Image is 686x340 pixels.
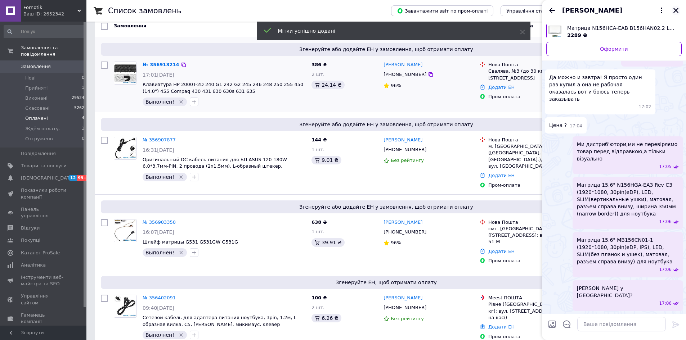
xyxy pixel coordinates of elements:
span: 1 [82,85,84,91]
span: 17:06 12.08.2025 [659,219,672,225]
span: Цена ? [549,122,567,129]
button: Завантажити звіт по пром-оплаті [391,5,493,16]
span: Управління сайтом [21,293,67,306]
button: Назад [548,6,556,15]
a: [PERSON_NAME] [384,295,422,302]
span: Ми дистриб'ютори,ми не перевіряємо товар перед відправкою,а тільки візуально [577,141,679,162]
h1: Список замовлень [108,6,181,15]
span: 17:05 12.08.2025 [659,164,672,170]
div: Пром-оплата [488,334,589,340]
span: Виконані [25,95,48,101]
span: Выполнен! [145,250,174,255]
a: Клавиатура HP 2000T-2D 240 G1 242 G2 245 246 248 250 255 450 (14.0") 455 Compaq 430 431 630 630s ... [143,82,303,94]
span: 1 [82,126,84,132]
span: 16:07[DATE] [143,229,174,235]
a: Додати ЕН [488,173,515,178]
div: Свалява, №3 (до 30 кг): вул. [STREET_ADDRESS] [488,68,589,81]
span: Згенеруйте ЕН, щоб отримати оплату [104,279,669,286]
span: 5262 [74,105,84,112]
span: [PHONE_NUMBER] [384,305,426,310]
img: Фото товару [114,137,136,159]
span: 386 ₴ [311,62,327,67]
span: Замовлення [114,23,146,28]
span: Управління статусами [506,8,561,14]
span: 4 [82,115,84,122]
span: Без рейтингу [391,158,424,163]
span: 1 шт. [311,147,324,152]
div: Нова Пошта [488,219,589,226]
span: 0 [82,75,84,81]
a: Сетевой кабель для адаптера питания ноутбука, 3pin, 1.2м, L-образная вилка, C5, [PERSON_NAME], ми... [143,315,298,327]
span: [DEMOGRAPHIC_DATA] [21,175,74,181]
svg: Видалити мітку [178,99,184,105]
span: Покупці [21,237,40,244]
span: [PERSON_NAME] у [GEOGRAPHIC_DATA]? [577,285,679,299]
span: Показники роботи компанії [21,187,67,200]
span: Ждём оплату. [25,126,60,132]
span: Згенеруйте або додайте ЕН у замовлення, щоб отримати оплату [104,203,669,210]
span: Оплачені [25,115,48,122]
span: Товари та послуги [21,163,67,169]
a: Додати ЕН [488,249,515,254]
span: Інструменти веб-майстра та SEO [21,274,67,287]
span: Гаманець компанії [21,312,67,325]
img: Фото товару [114,62,136,84]
img: 5352295914_w640_h640_matritsa-n156hca-eab-b156han022.jpg [548,24,561,37]
a: № 356907877 [143,137,176,142]
button: [PERSON_NAME] [562,6,666,15]
div: 9.01 ₴ [311,156,341,164]
span: Матрица 15.6" N156HGA-EA3 Rev C3 (1920*1080, 30pin(eDP), LED, SLIM(вертикальные ушки), матовая, р... [577,181,679,217]
span: Каталог ProSale [21,250,60,256]
svg: Видалити мітку [178,174,184,180]
span: Шлейф матрицы G531 G531GW G531G [143,239,238,245]
span: 17:06 12.08.2025 [659,267,672,273]
div: Meest ПОШТА [488,295,589,301]
span: 16:31[DATE] [143,147,174,153]
div: Нова Пошта [488,137,589,143]
a: Додати ЕН [488,85,515,90]
span: 638 ₴ [311,219,327,225]
button: Закрити [672,6,680,15]
span: Матрица 15.6" MB156CN01-1 (1920*1080, 30pin(eDP, IPS), LED, SLIM(без планок и ушек), матовая, раз... [577,236,679,265]
span: 0 [82,136,84,142]
div: 6.26 ₴ [311,314,341,322]
span: 17:04 12.08.2025 [570,123,582,129]
a: Переглянути товар [546,24,682,39]
span: 144 ₴ [311,137,327,142]
span: 12 [68,175,77,181]
a: [PERSON_NAME] [384,62,422,68]
span: Замовлення та повідомлення [21,45,86,58]
span: Прийняті [25,85,48,91]
div: Нова Пошта [488,62,589,68]
span: 96% [391,240,401,245]
span: Завантажити звіт по пром-оплаті [397,8,488,14]
span: Нові [25,75,36,81]
div: Пром-оплата [488,258,589,264]
span: Аналітика [21,262,46,268]
span: [PHONE_NUMBER] [384,229,426,235]
span: 17:02 12.08.2025 [639,104,651,110]
span: Без рейтингу [391,316,424,321]
span: Отгружено [25,136,53,142]
span: 2 шт. [311,72,324,77]
span: Згенеруйте або додайте ЕН у замовлення, щоб отримати оплату [104,121,669,128]
svg: Видалити мітку [178,332,184,338]
span: 1 шт. [311,229,324,234]
span: 09:40[DATE] [143,305,174,311]
span: Замовлення [21,63,51,70]
div: 24.14 ₴ [311,81,344,89]
img: Фото товару [114,219,136,242]
a: Оригинальный DC кабель питания для БП ASUS 120-180W 6.0*3.7мм-PIN, 2 провода (2x1.5мм), L-образны... [143,157,287,169]
a: [PERSON_NAME] [384,219,422,226]
span: Выполнен! [145,174,174,180]
span: Повідомлення [21,150,56,157]
a: [PERSON_NAME] [384,137,422,144]
a: Фото товару [114,295,137,318]
a: Фото товару [114,219,137,242]
div: Рівне ([GEOGRAPHIC_DATA].), №26 (до 10 кг): вул. [STREET_ADDRESS], (АЗК ОККО, на касі) [488,301,589,321]
span: 2289 ₴ [567,32,587,38]
div: Пром-оплата [488,94,589,100]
